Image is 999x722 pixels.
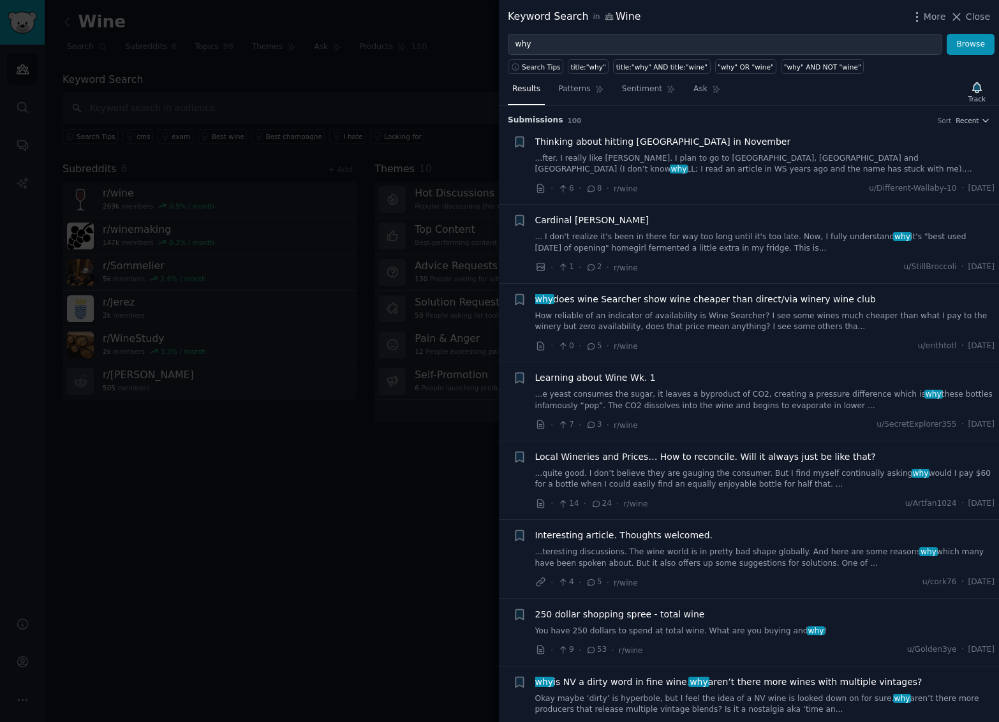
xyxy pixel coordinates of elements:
[919,547,938,556] span: why
[558,644,573,656] span: 9
[508,9,640,25] div: Keyword Search Wine
[522,63,561,71] span: Search Tips
[568,59,609,74] a: title:"why"
[968,419,995,431] span: [DATE]
[607,418,609,432] span: ·
[579,182,581,195] span: ·
[551,644,553,657] span: ·
[961,341,964,352] span: ·
[535,135,791,149] a: Thinking about hitting [GEOGRAPHIC_DATA] in November
[922,577,957,588] span: u/cork76
[688,677,709,687] span: why
[947,34,995,55] button: Browse
[961,262,964,273] span: ·
[579,339,581,353] span: ·
[554,79,608,105] a: Patterns
[961,498,964,510] span: ·
[535,371,656,385] a: Learning about Wine Wk. 1
[551,182,553,195] span: ·
[571,63,606,71] div: title:"why"
[968,183,995,195] span: [DATE]
[624,499,648,508] span: r/wine
[591,498,612,510] span: 24
[912,469,930,478] span: why
[905,498,957,510] span: u/Artfan1024
[535,468,995,490] a: ...quite good. I don’t believe they are gauging the consumer. But I find myself continually askin...
[586,341,602,352] span: 5
[938,116,952,125] div: Sort
[614,263,638,272] span: r/wine
[508,34,942,55] input: Try a keyword related to your business
[593,11,600,23] span: in
[968,577,995,588] span: [DATE]
[535,626,995,637] a: You have 250 dollars to spend at total wine. What are you buying andwhy!
[784,63,861,71] div: "why" AND NOT "wine"
[616,63,707,71] div: title:"why" AND title:"wine"
[579,418,581,432] span: ·
[558,341,573,352] span: 0
[877,419,956,431] span: u/SecretExplorer355
[611,644,614,657] span: ·
[535,389,995,411] a: ...e yeast consumes the sugar, it leaves a byproduct of CO2, creating a pressure difference which...
[535,311,995,333] a: How reliable of an indicator of availability is Wine Searcher? I see some wines much cheaper than...
[910,10,946,24] button: More
[869,183,956,195] span: u/Different-Wallaby-10
[961,419,964,431] span: ·
[534,294,554,304] span: why
[558,183,573,195] span: 6
[551,339,553,353] span: ·
[619,646,643,655] span: r/wine
[893,694,912,703] span: why
[568,117,582,124] span: 100
[535,675,922,689] span: is NV a dirty word in fine wine. aren’t there more wines with multiple vintages?
[558,262,573,273] span: 1
[904,262,957,273] span: u/StillBroccoli
[579,576,581,589] span: ·
[534,677,554,687] span: why
[968,262,995,273] span: [DATE]
[535,693,995,716] a: Okay maybe ‘dirty’ is hyperbole, but I feel the idea of a NV wine is looked down on for sure.whya...
[558,498,579,510] span: 14
[535,214,649,227] a: Cardinal [PERSON_NAME]
[535,608,705,621] a: 250 dollar shopping spree - total wine
[924,390,943,399] span: why
[618,79,680,105] a: Sentiment
[535,153,995,175] a: ...fter. I really like [PERSON_NAME]. I plan to go to [GEOGRAPHIC_DATA], [GEOGRAPHIC_DATA] and [G...
[535,450,876,464] a: Local Wineries and Prices… How to reconcile. Will it always just be like that?
[579,644,581,657] span: ·
[715,59,777,74] a: "why" OR "wine"
[551,497,553,510] span: ·
[961,183,964,195] span: ·
[613,59,710,74] a: title:"why" AND title:"wine"
[893,232,912,241] span: why
[535,293,876,306] a: whydoes wine Searcher show wine cheaper than direct/via winery wine club
[964,78,990,105] button: Track
[807,626,825,635] span: why
[718,63,774,71] div: "why" OR "wine"
[924,10,946,24] span: More
[968,94,986,103] div: Track
[607,182,609,195] span: ·
[614,184,638,193] span: r/wine
[535,232,995,254] a: ... I don't realize it's been in there for way too long until it's too late. Now, I fully underst...
[693,84,707,95] span: Ask
[535,293,876,306] span: does wine Searcher show wine cheaper than direct/via winery wine club
[512,84,540,95] span: Results
[918,341,957,352] span: u/erithtotl
[508,59,563,74] button: Search Tips
[584,497,586,510] span: ·
[614,421,638,430] span: r/wine
[586,419,602,431] span: 3
[579,261,581,274] span: ·
[950,10,990,24] button: Close
[781,59,864,74] a: "why" AND NOT "wine"
[586,644,607,656] span: 53
[508,115,563,126] span: Submission s
[961,644,964,656] span: ·
[551,576,553,589] span: ·
[586,262,602,273] span: 2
